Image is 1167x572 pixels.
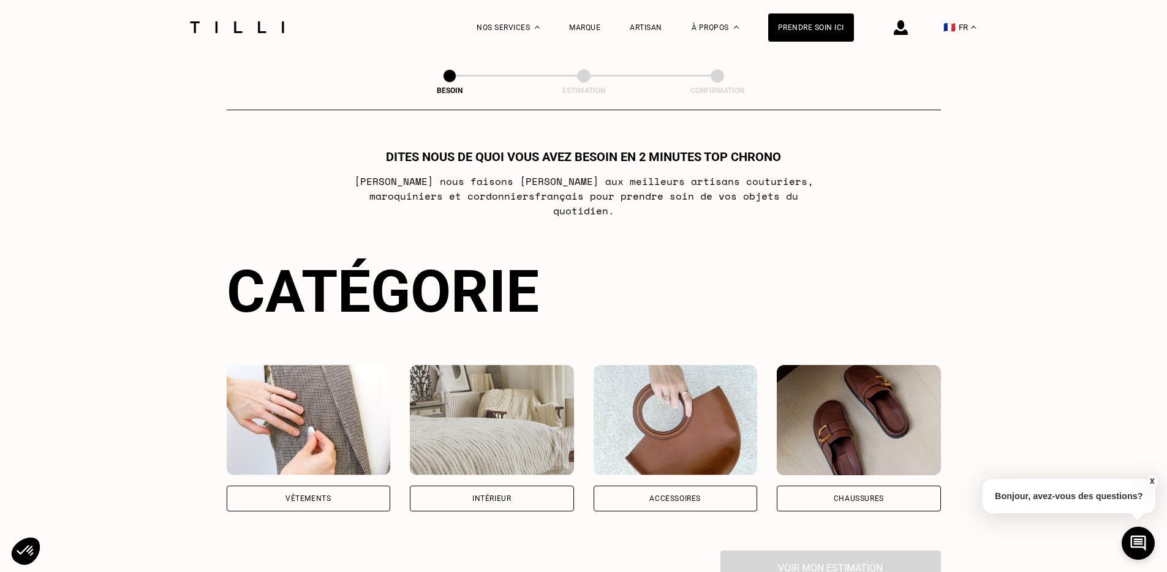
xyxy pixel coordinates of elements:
[388,86,511,95] div: Besoin
[983,479,1155,513] p: Bonjour, avez-vous des questions?
[656,86,779,95] div: Confirmation
[649,495,701,502] div: Accessoires
[768,13,854,42] a: Prendre soin ici
[630,23,662,32] a: Artisan
[386,149,781,164] h1: Dites nous de quoi vous avez besoin en 2 minutes top chrono
[943,21,956,33] span: 🇫🇷
[186,21,289,33] img: Logo du service de couturière Tilli
[285,495,331,502] div: Vêtements
[523,86,645,95] div: Estimation
[472,495,511,502] div: Intérieur
[971,26,976,29] img: menu déroulant
[1146,475,1158,488] button: X
[341,174,826,218] p: [PERSON_NAME] nous faisons [PERSON_NAME] aux meilleurs artisans couturiers , maroquiniers et cord...
[834,495,884,502] div: Chaussures
[227,257,941,326] div: Catégorie
[410,365,574,475] img: Intérieur
[894,20,908,35] img: icône connexion
[734,26,739,29] img: Menu déroulant à propos
[535,26,540,29] img: Menu déroulant
[777,365,941,475] img: Chaussures
[227,365,391,475] img: Vêtements
[569,23,600,32] a: Marque
[594,365,758,475] img: Accessoires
